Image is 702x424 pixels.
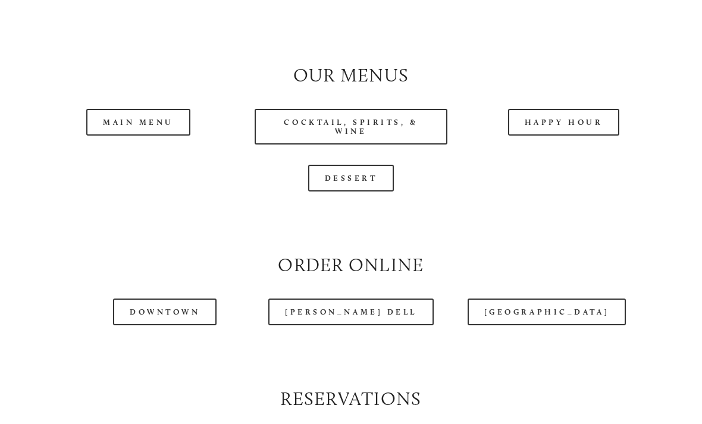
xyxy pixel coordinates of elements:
a: Dessert [308,165,394,191]
a: Happy Hour [508,109,620,136]
a: [GEOGRAPHIC_DATA] [468,299,626,325]
a: Main Menu [86,109,190,136]
a: [PERSON_NAME] Dell [268,299,434,325]
a: Cocktail, Spirits, & Wine [255,109,447,145]
h2: Our Menus [42,62,660,89]
a: Downtown [113,299,217,325]
h2: Reservations [42,386,660,412]
h2: Order Online [42,252,660,278]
